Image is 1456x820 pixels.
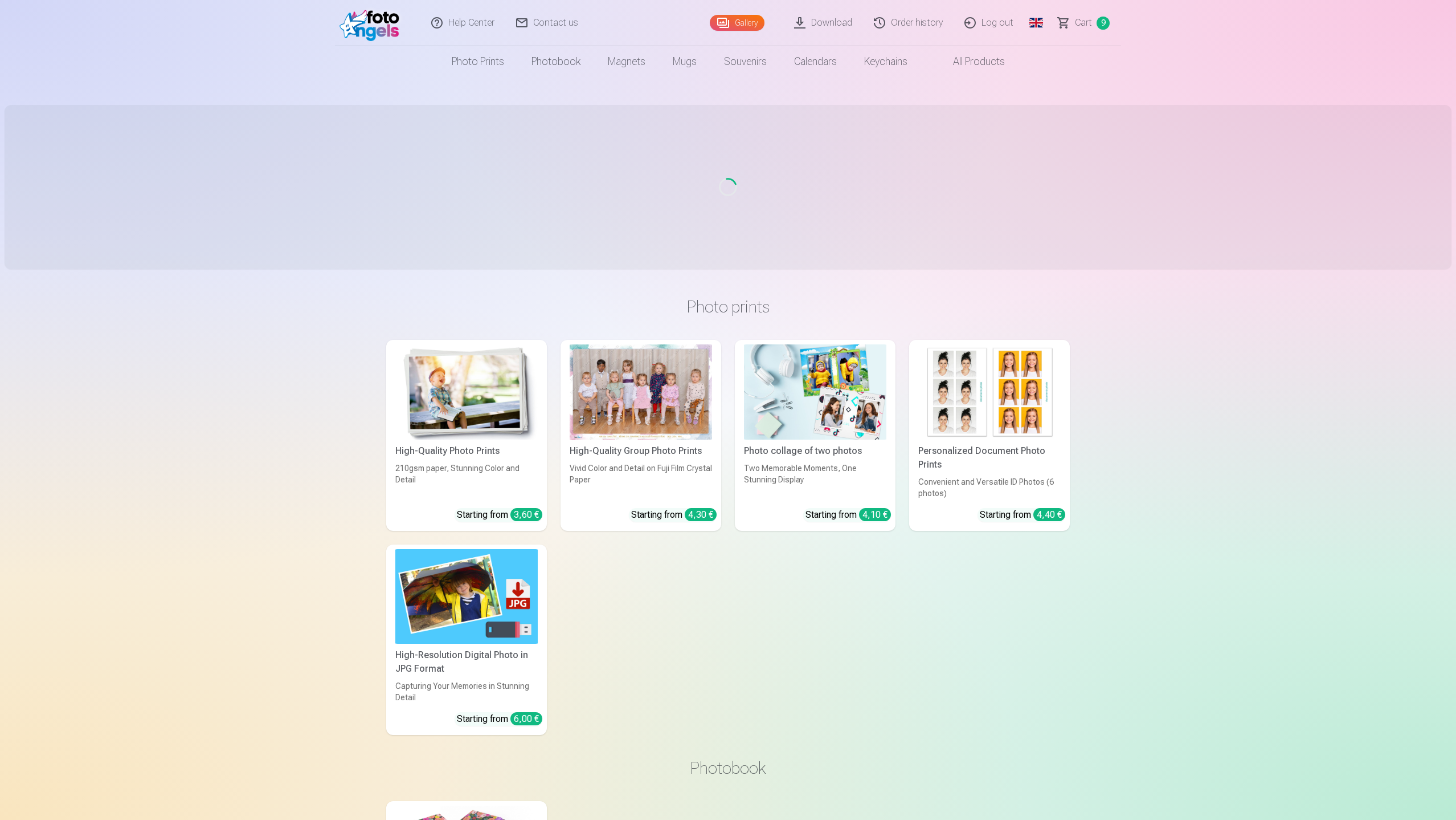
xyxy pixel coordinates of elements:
[565,462,717,499] div: Vivid Color and Detail on Fuji Film Crystal Paper
[1097,17,1110,30] span: 9
[386,340,547,531] a: High-Quality Photo PrintsHigh-Quality Photo Prints210gsm paper, Stunning Color and DetailStarting...
[391,462,542,499] div: 210gsm paper, Stunning Color and Detail
[594,46,659,78] a: Magnets
[340,5,405,41] img: /fa1
[510,712,542,725] div: 6,00 €
[395,297,1061,317] h3: Photo prints
[395,549,538,644] img: High-Resolution Digital Photo in JPG Format
[780,46,850,78] a: Calendars
[921,46,1019,78] a: All products
[561,340,721,531] a: High-Quality Group Photo PrintsVivid Color and Detail on Fuji Film Crystal PaperStarting from 4,30 €
[391,648,542,676] div: High-Resolution Digital Photo in JPG Format
[735,340,895,531] a: Photo collage of two photosPhoto collage of two photosTwo Memorable Moments, One Stunning Display...
[850,46,921,78] a: Keychains
[914,444,1065,472] div: Personalized Document Photo Prints
[457,712,542,726] div: Starting from
[805,508,891,522] div: Starting from
[518,46,594,78] a: Photobook
[395,344,538,440] img: High-Quality Photo Prints
[744,344,886,440] img: Photo collage of two photos
[710,46,780,78] a: Souvenirs
[391,680,542,703] div: Capturing Your Memories in Stunning Detail
[914,476,1065,499] div: Convenient and Versatile ID Photos (6 photos)
[631,508,717,522] div: Starting from
[438,46,518,78] a: Photo prints
[510,508,542,521] div: 3,60 €
[980,508,1065,522] div: Starting from
[391,444,542,458] div: High-Quality Photo Prints
[739,444,891,458] div: Photo collage of two photos
[395,758,1061,778] h3: Photobook
[386,545,547,736] a: High-Resolution Digital Photo in JPG FormatHigh-Resolution Digital Photo in JPG FormatCapturing Y...
[685,508,717,521] div: 4,30 €
[457,508,542,522] div: Starting from
[909,340,1070,531] a: Personalized Document Photo PrintsPersonalized Document Photo PrintsConvenient and Versatile ID P...
[739,462,891,499] div: Two Memorable Moments, One Stunning Display
[710,15,764,31] a: Gallery
[565,444,717,458] div: High-Quality Group Photo Prints
[1075,16,1092,30] span: Сart
[859,508,891,521] div: 4,10 €
[659,46,710,78] a: Mugs
[1033,508,1065,521] div: 4,40 €
[918,344,1061,440] img: Personalized Document Photo Prints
